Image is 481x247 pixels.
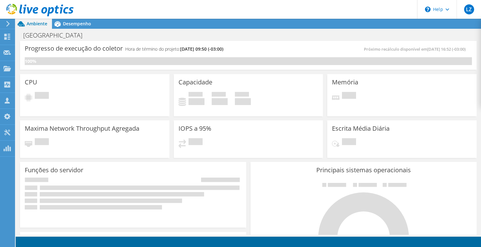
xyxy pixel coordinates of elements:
[25,79,37,86] h3: CPU
[25,125,139,132] h3: Maxima Network Throughput Agregada
[255,167,472,174] h3: Principais sistemas operacionais
[180,46,223,52] span: [DATE] 09:50 (-03:00)
[342,92,356,100] span: Pendente
[212,92,226,98] span: Disponível
[364,46,469,52] span: Próximo recálculo disponível em
[464,4,474,14] span: LZ
[20,32,92,39] h1: [GEOGRAPHIC_DATA]
[189,138,203,147] span: Pendente
[189,92,203,98] span: Usado
[235,98,251,105] h4: 0 GiB
[35,92,49,100] span: Pendente
[178,79,212,86] h3: Capacidade
[332,79,358,86] h3: Memória
[189,98,204,105] h4: 0 GiB
[235,92,249,98] span: Total
[125,46,223,53] h4: Hora de término do projeto:
[63,21,91,27] span: Desempenho
[27,21,47,27] span: Ambiente
[332,125,390,132] h3: Escrita Média Diária
[427,46,466,52] span: [DATE] 16:52 (-03:00)
[35,138,49,147] span: Pendente
[212,98,228,105] h4: 0 GiB
[178,125,211,132] h3: IOPS a 95%
[425,7,431,12] svg: \n
[342,138,356,147] span: Pendente
[25,167,83,174] h3: Funções do servidor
